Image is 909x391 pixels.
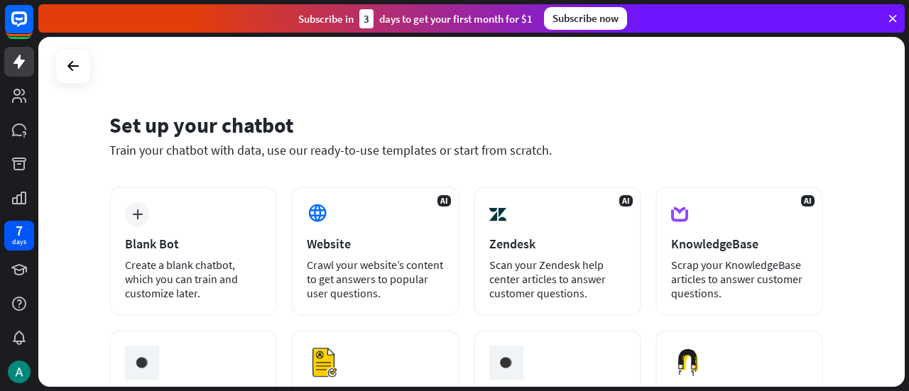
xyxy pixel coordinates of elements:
[671,236,807,252] div: KnowledgeBase
[129,349,156,376] img: ceee058c6cabd4f577f8.gif
[307,258,443,300] div: Crawl your website’s content to get answers to popular user questions.
[619,195,633,206] span: AI
[125,236,261,252] div: Blank Bot
[359,9,374,28] div: 3
[489,258,626,300] div: Scan your Zendesk help center articles to answer customer questions.
[544,7,627,30] div: Subscribe now
[109,142,823,158] div: Train your chatbot with data, use our ready-to-use templates or start from scratch.
[4,221,34,250] a: 7 days
[489,236,626,252] div: Zendesk
[437,195,451,206] span: AI
[16,224,23,237] div: 7
[12,237,26,247] div: days
[801,195,815,206] span: AI
[125,258,261,300] div: Create a blank chatbot, which you can train and customize later.
[298,9,533,28] div: Subscribe in days to get your first month for $1
[132,209,143,219] i: plus
[492,349,519,376] img: ceee058c6cabd4f577f8.gif
[307,236,443,252] div: Website
[671,258,807,300] div: Scrap your KnowledgeBase articles to answer customer questions.
[109,111,823,138] div: Set up your chatbot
